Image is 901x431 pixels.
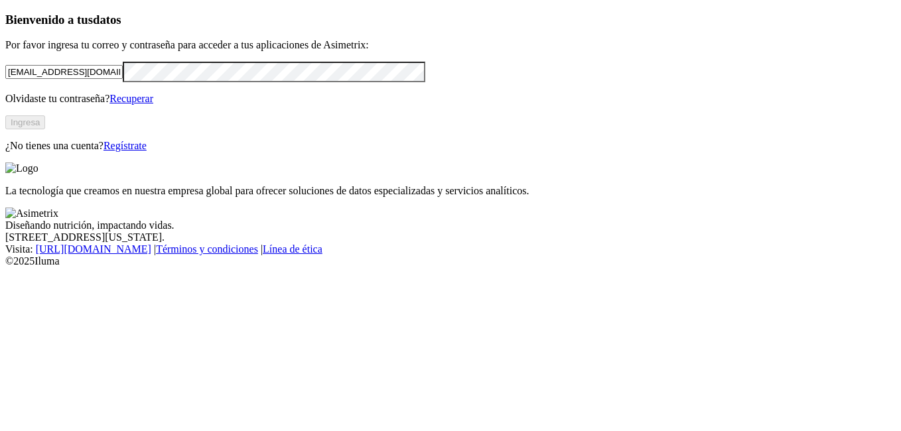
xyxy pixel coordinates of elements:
a: Línea de ética [263,243,322,255]
div: Visita : | | [5,243,896,255]
a: [URL][DOMAIN_NAME] [36,243,151,255]
p: La tecnología que creamos en nuestra empresa global para ofrecer soluciones de datos especializad... [5,185,896,197]
div: © 2025 Iluma [5,255,896,267]
a: Términos y condiciones [156,243,258,255]
p: Olvidaste tu contraseña? [5,93,896,105]
input: Tu correo [5,65,123,79]
p: ¿No tienes una cuenta? [5,140,896,152]
a: Regístrate [104,140,147,151]
img: Asimetrix [5,208,58,219]
a: Recuperar [109,93,153,104]
div: [STREET_ADDRESS][US_STATE]. [5,231,896,243]
h3: Bienvenido a tus [5,13,896,27]
span: datos [93,13,121,27]
img: Logo [5,162,38,174]
div: Diseñando nutrición, impactando vidas. [5,219,896,231]
button: Ingresa [5,115,45,129]
p: Por favor ingresa tu correo y contraseña para acceder a tus aplicaciones de Asimetrix: [5,39,896,51]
